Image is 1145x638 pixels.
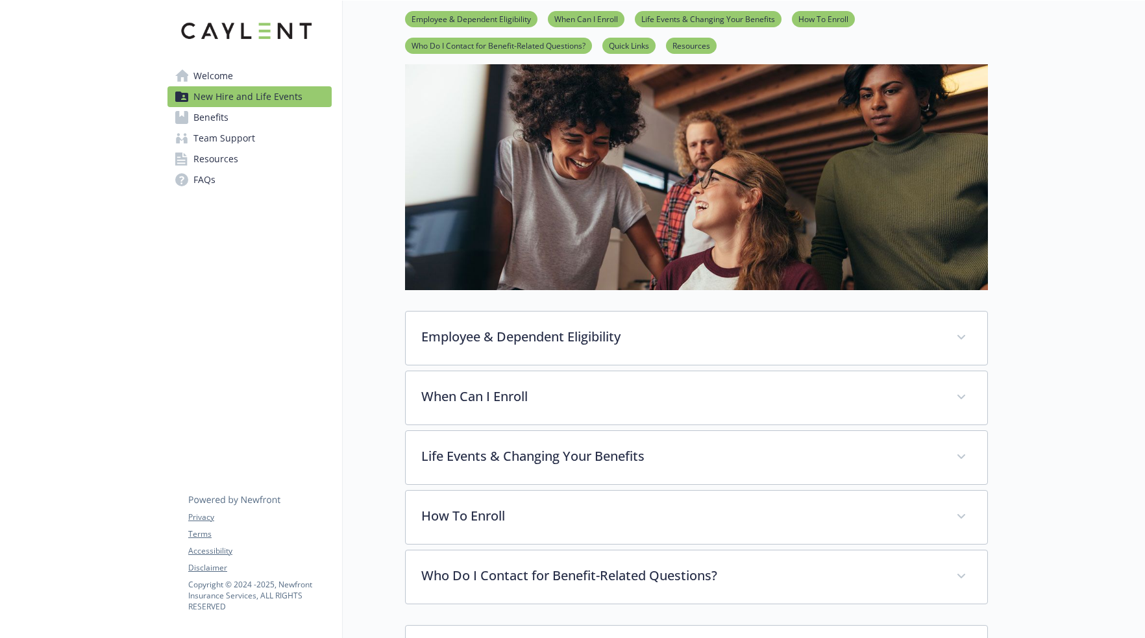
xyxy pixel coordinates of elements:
a: Welcome [167,66,332,86]
p: Life Events & Changing Your Benefits [421,447,941,466]
div: Life Events & Changing Your Benefits [406,431,987,484]
p: Copyright © 2024 - 2025 , Newfront Insurance Services, ALL RIGHTS RESERVED [188,579,331,612]
a: FAQs [167,169,332,190]
p: Who Do I Contact for Benefit-Related Questions? [421,566,941,585]
p: Employee & Dependent Eligibility [421,327,941,347]
p: How To Enroll [421,506,941,526]
a: Life Events & Changing Your Benefits [635,12,782,25]
a: When Can I Enroll [548,12,624,25]
a: Accessibility [188,545,331,557]
a: Resources [666,39,717,51]
a: New Hire and Life Events [167,86,332,107]
a: Quick Links [602,39,656,51]
a: Employee & Dependent Eligibility [405,12,537,25]
a: Terms [188,528,331,540]
a: Who Do I Contact for Benefit-Related Questions? [405,39,592,51]
a: Privacy [188,511,331,523]
a: Benefits [167,107,332,128]
a: Disclaimer [188,562,331,574]
span: New Hire and Life Events [193,86,302,107]
span: Resources [193,149,238,169]
span: FAQs [193,169,215,190]
a: Team Support [167,128,332,149]
div: Employee & Dependent Eligibility [406,312,987,365]
div: When Can I Enroll [406,371,987,424]
div: How To Enroll [406,491,987,544]
span: Benefits [193,107,228,128]
a: Resources [167,149,332,169]
span: Team Support [193,128,255,149]
span: Welcome [193,66,233,86]
a: How To Enroll [792,12,855,25]
div: Who Do I Contact for Benefit-Related Questions? [406,550,987,604]
p: When Can I Enroll [421,387,941,406]
img: new hire page banner [405,54,988,290]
